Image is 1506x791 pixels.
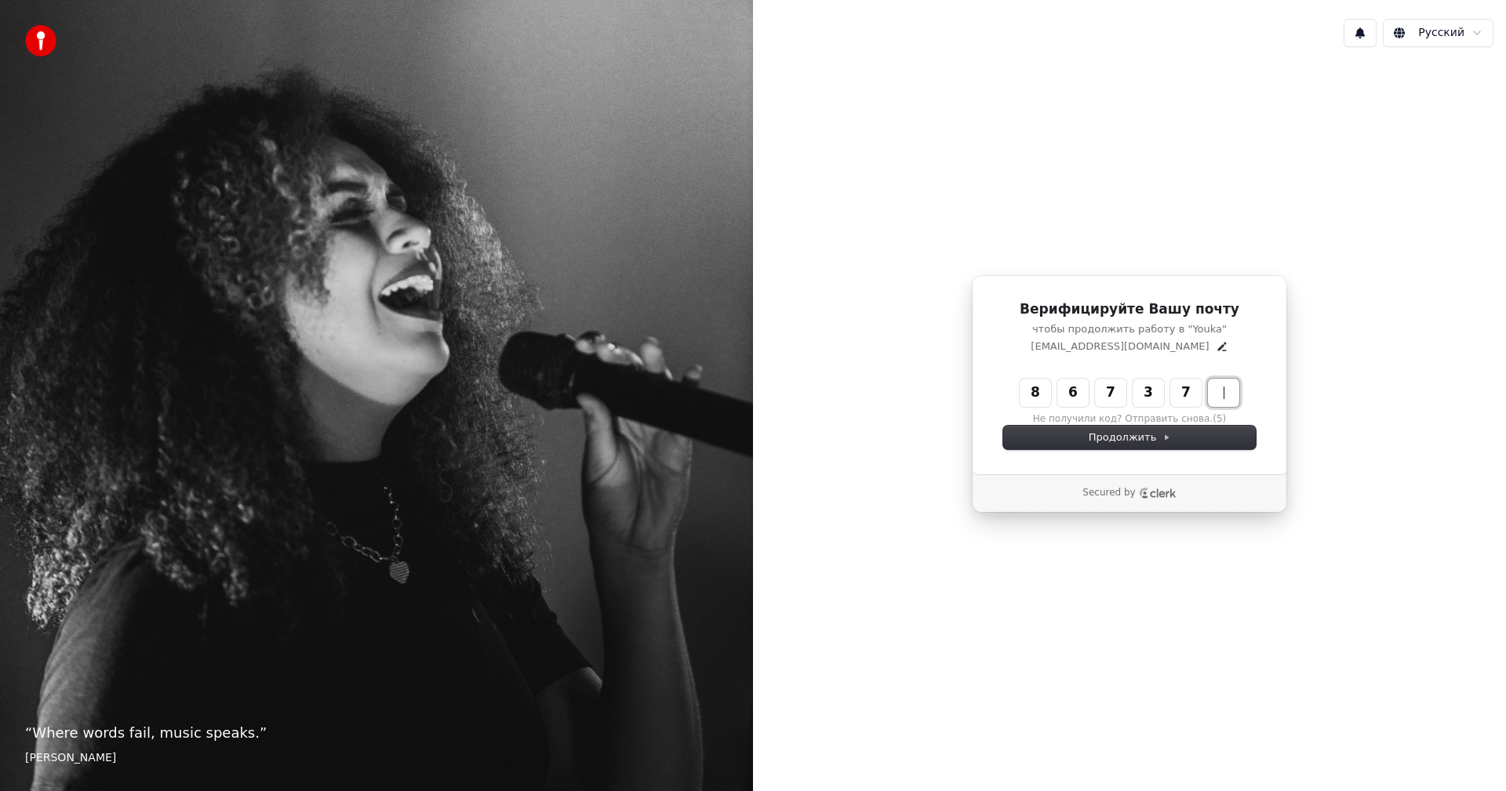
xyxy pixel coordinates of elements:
[1020,379,1271,407] input: Enter verification code
[1003,322,1256,336] p: чтобы продолжить работу в "Youka"
[1031,339,1209,354] p: [EMAIL_ADDRESS][DOMAIN_NAME]
[1089,430,1171,444] span: Продолжить
[25,722,728,744] p: “ Where words fail, music speaks. ”
[25,25,56,56] img: youka
[25,750,728,766] footer: [PERSON_NAME]
[1003,426,1256,449] button: Продолжить
[1139,488,1177,499] a: Clerk logo
[1082,487,1135,499] p: Secured by
[1003,300,1256,319] h1: Верифицируйте Вашу почту
[1216,340,1228,353] button: Edit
